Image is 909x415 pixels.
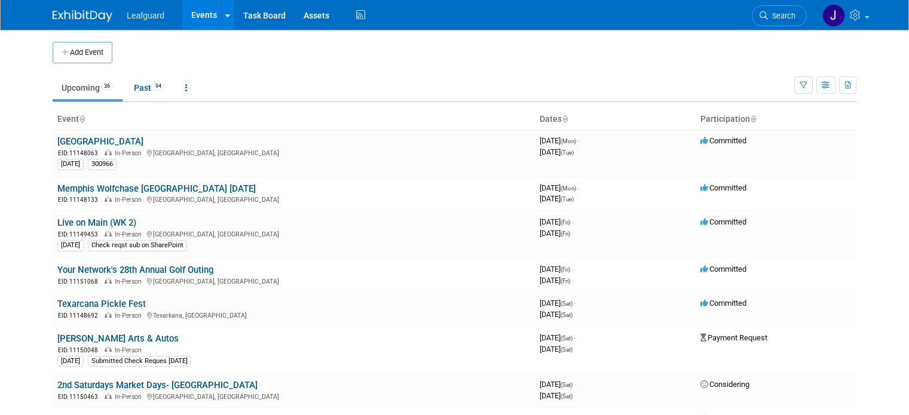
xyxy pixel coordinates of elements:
[540,310,573,319] span: [DATE]
[105,312,112,318] img: In-Person Event
[696,109,856,130] th: Participation
[105,346,112,352] img: In-Person Event
[540,217,574,226] span: [DATE]
[574,299,576,308] span: -
[561,312,573,318] span: (Sat)
[57,194,530,204] div: [GEOGRAPHIC_DATA], [GEOGRAPHIC_DATA]
[57,380,258,391] a: 2nd Saturdays Market Days- [GEOGRAPHIC_DATA]
[88,240,187,251] div: Check reqst sub on SharePoint
[572,265,574,273] span: -
[79,114,85,124] a: Sort by Event Name
[540,276,570,285] span: [DATE]
[540,333,576,342] span: [DATE]
[57,276,530,286] div: [GEOGRAPHIC_DATA], [GEOGRAPHIC_DATA]
[574,380,576,389] span: -
[58,312,103,319] span: EID: 11148692
[53,109,535,130] th: Event
[57,299,146,309] a: Texarcana Pickle Fest
[57,159,84,170] div: [DATE]
[561,149,574,156] span: (Tue)
[57,333,179,344] a: [PERSON_NAME] Arts & Autos
[561,393,573,399] span: (Sat)
[540,345,573,353] span: [DATE]
[115,230,145,238] span: In-Person
[700,136,746,145] span: Committed
[115,393,145,401] span: In-Person
[562,114,568,124] a: Sort by Start Date
[561,185,576,192] span: (Mon)
[152,82,165,91] span: 94
[700,217,746,226] span: Committed
[540,194,574,203] span: [DATE]
[535,109,696,130] th: Dates
[574,333,576,342] span: -
[822,4,845,27] img: Jonathan Zargo
[540,299,576,308] span: [DATE]
[578,136,580,145] span: -
[561,278,570,284] span: (Fri)
[700,265,746,273] span: Committed
[53,10,112,22] img: ExhibitDay
[57,217,136,228] a: Live on Main (WK 2)
[561,266,570,273] span: (Fri)
[540,265,574,273] span: [DATE]
[57,229,530,239] div: [GEOGRAPHIC_DATA], [GEOGRAPHIC_DATA]
[752,5,807,26] a: Search
[700,183,746,192] span: Committed
[57,265,213,275] a: Your Network's 28th Annual Golf Outing
[57,391,530,401] div: [GEOGRAPHIC_DATA], [GEOGRAPHIC_DATA]
[115,149,145,157] span: In-Person
[88,159,117,170] div: 300966
[561,219,570,226] span: (Fri)
[561,346,573,353] span: (Sat)
[105,149,112,155] img: In-Person Event
[115,196,145,204] span: In-Person
[540,391,573,400] span: [DATE]
[100,82,114,91] span: 36
[561,335,573,342] span: (Sat)
[561,382,573,388] span: (Sat)
[578,183,580,192] span: -
[58,196,103,203] span: EID: 11148133
[57,183,256,194] a: Memphis Wolfchase [GEOGRAPHIC_DATA] [DATE]
[57,356,84,367] div: [DATE]
[53,42,112,63] button: Add Event
[57,240,84,251] div: [DATE]
[768,11,795,20] span: Search
[561,196,574,202] span: (Tue)
[125,76,174,99] a: Past94
[540,136,580,145] span: [DATE]
[572,217,574,226] span: -
[115,346,145,354] span: In-Person
[58,278,103,285] span: EID: 11151068
[58,231,103,238] span: EID: 11149453
[88,356,191,367] div: Submitted Check Reques [DATE]
[105,393,112,399] img: In-Person Event
[105,196,112,202] img: In-Person Event
[561,300,573,307] span: (Sat)
[58,394,103,400] span: EID: 11150463
[57,310,530,320] div: Texarkana, [GEOGRAPHIC_DATA]
[561,138,576,145] span: (Mon)
[115,278,145,285] span: In-Person
[561,230,570,237] span: (Fri)
[700,380,749,389] span: Considering
[750,114,756,124] a: Sort by Participation Type
[540,380,576,389] span: [DATE]
[700,333,767,342] span: Payment Request
[540,183,580,192] span: [DATE]
[700,299,746,308] span: Committed
[105,278,112,284] img: In-Person Event
[58,347,103,353] span: EID: 11150048
[58,150,103,156] span: EID: 11148063
[115,312,145,319] span: In-Person
[57,136,143,147] a: [GEOGRAPHIC_DATA]
[105,230,112,236] img: In-Person Event
[53,76,123,99] a: Upcoming36
[57,147,530,158] div: [GEOGRAPHIC_DATA], [GEOGRAPHIC_DATA]
[540,229,570,238] span: [DATE]
[540,147,574,156] span: [DATE]
[127,11,164,20] span: Leafguard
